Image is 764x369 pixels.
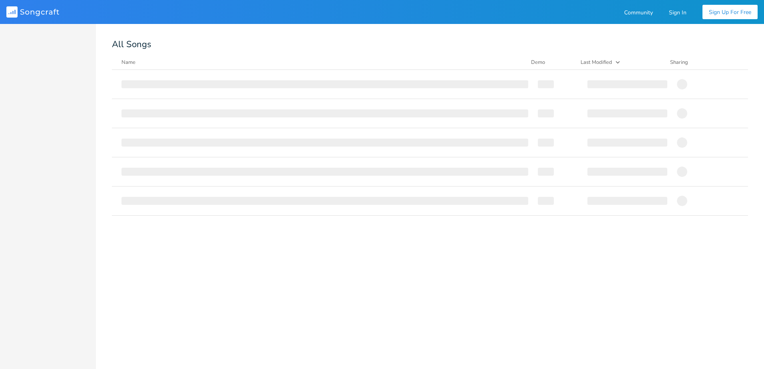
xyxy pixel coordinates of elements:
[121,58,521,66] button: Name
[702,5,758,19] button: Sign Up For Free
[121,59,135,66] div: Name
[669,10,686,17] button: Sign In
[624,10,653,17] a: Community
[581,58,661,66] button: Last Modified
[531,58,571,66] div: Demo
[112,40,748,49] div: All Songs
[670,58,718,66] div: Sharing
[581,59,612,66] div: Last Modified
